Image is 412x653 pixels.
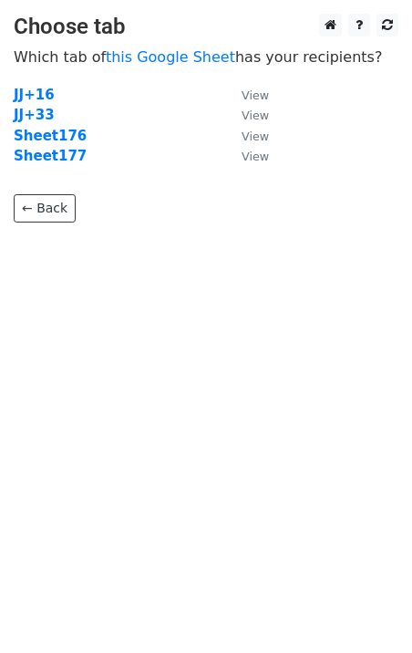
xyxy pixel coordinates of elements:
[14,148,87,164] a: Sheet177
[14,47,398,67] p: Which tab of has your recipients?
[14,194,76,223] a: ← Back
[242,88,269,102] small: View
[106,48,235,66] a: this Google Sheet
[223,87,269,103] a: View
[14,107,55,123] a: JJ+33
[242,150,269,163] small: View
[223,148,269,164] a: View
[242,109,269,122] small: View
[14,14,398,40] h3: Choose tab
[223,128,269,144] a: View
[14,87,55,103] a: JJ+16
[242,130,269,143] small: View
[14,128,87,144] a: Sheet176
[223,107,269,123] a: View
